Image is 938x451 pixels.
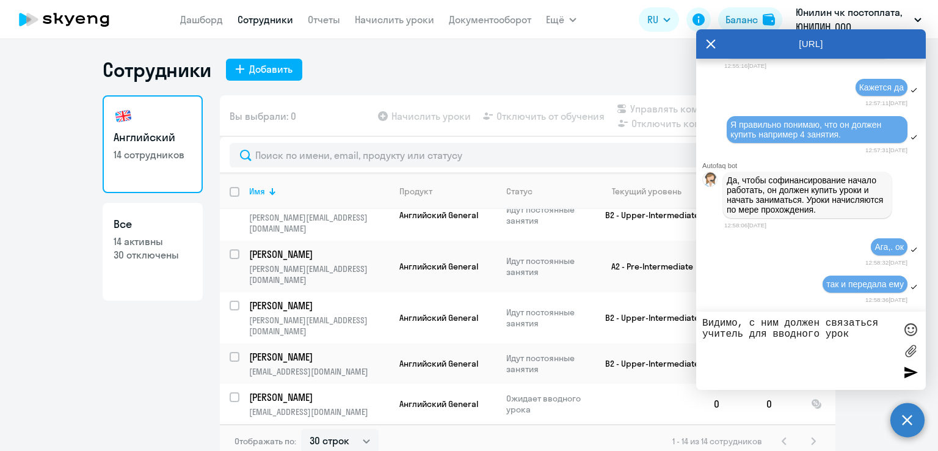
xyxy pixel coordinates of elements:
[249,315,389,337] p: [PERSON_NAME][EMAIL_ADDRESS][DOMAIN_NAME]
[114,130,192,145] h3: Английский
[249,350,387,364] p: [PERSON_NAME]
[249,62,293,76] div: Добавить
[672,436,762,447] span: 1 - 14 из 14 сотрудников
[546,7,576,32] button: Ещё
[704,384,757,424] td: 0
[249,186,265,197] div: Имя
[506,204,590,226] p: Идут постоянные занятия
[600,186,703,197] div: Текущий уровень
[702,162,926,169] div: Autofaq bot
[249,248,389,261] a: [PERSON_NAME]
[355,13,434,26] a: Начислить уроки
[249,406,389,417] p: [EMAIL_ADDRESS][DOMAIN_NAME]
[796,5,909,34] p: Юнилин чк постоплата, ЮНИЛИН, ООО
[249,299,387,312] p: [PERSON_NAME]
[727,175,888,215] p: Да, чтобы софинансирование начало работать, он должен купить уроки и начать заниматься. Уроки нач...
[249,350,389,364] a: [PERSON_NAME]
[249,263,389,285] p: [PERSON_NAME][EMAIL_ADDRESS][DOMAIN_NAME]
[506,255,590,277] p: Идут постоянные занятия
[591,241,704,292] td: A2 - Pre-Intermediate
[234,436,296,447] span: Отображать по:
[230,109,296,123] span: Вы выбрали: 0
[591,292,704,343] td: B2 - Upper-Intermediate
[730,120,884,139] span: Я правильно понимаю, что он должен купить например 4 занятия.
[249,391,389,404] a: [PERSON_NAME]
[249,186,389,197] div: Имя
[718,7,782,32] button: Балансbalance
[647,12,658,27] span: RU
[591,189,704,241] td: B2 - Upper-Intermediate
[506,307,590,329] p: Идут постоянные занятия
[114,235,192,248] p: 14 активны
[859,82,904,92] span: Кажется да
[865,147,907,153] time: 12:57:31[DATE]
[506,393,590,415] p: Ожидает вводного урока
[249,248,387,261] p: [PERSON_NAME]
[506,186,590,197] div: Статус
[399,398,478,409] span: Английский General
[826,279,904,289] span: так и передала ему
[725,12,758,27] div: Баланс
[612,186,682,197] div: Текущий уровень
[103,203,203,301] a: Все14 активны30 отключены
[308,13,340,26] a: Отчеты
[180,13,223,26] a: Дашборд
[114,106,133,126] img: english
[399,210,478,221] span: Английский General
[639,7,679,32] button: RU
[114,148,192,161] p: 14 сотрудников
[724,222,766,229] time: 12:58:06[DATE]
[226,59,302,81] button: Добавить
[763,13,775,26] img: balance
[874,242,904,252] span: Ага,. ок
[238,13,293,26] a: Сотрудники
[249,299,389,312] a: [PERSON_NAME]
[399,186,432,197] div: Продукт
[724,62,766,69] time: 12:55:16[DATE]
[591,343,704,384] td: B2 - Upper-Intermediate
[506,353,590,375] p: Идут постоянные занятия
[703,172,718,190] img: bot avatar
[546,12,564,27] span: Ещё
[790,5,928,34] button: Юнилин чк постоплата, ЮНИЛИН, ООО
[399,186,496,197] div: Продукт
[901,342,920,360] label: Лимит 10 файлов
[449,13,531,26] a: Документооборот
[249,212,389,234] p: [PERSON_NAME][EMAIL_ADDRESS][DOMAIN_NAME]
[865,100,907,106] time: 12:57:11[DATE]
[249,366,389,377] p: [EMAIL_ADDRESS][DOMAIN_NAME]
[865,296,907,303] time: 12:58:36[DATE]
[114,248,192,262] p: 30 отключены
[865,259,907,266] time: 12:58:32[DATE]
[249,391,387,404] p: [PERSON_NAME]
[702,318,895,384] textarea: Видимо, с ним должен связаться учитель для вводного ур
[103,95,203,193] a: Английский14 сотрудников
[114,216,192,232] h3: Все
[399,261,478,272] span: Английский General
[757,384,801,424] td: 0
[399,312,478,323] span: Английский General
[506,186,533,197] div: Статус
[103,57,211,82] h1: Сотрудники
[399,358,478,369] span: Английский General
[230,143,826,167] input: Поиск по имени, email, продукту или статусу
